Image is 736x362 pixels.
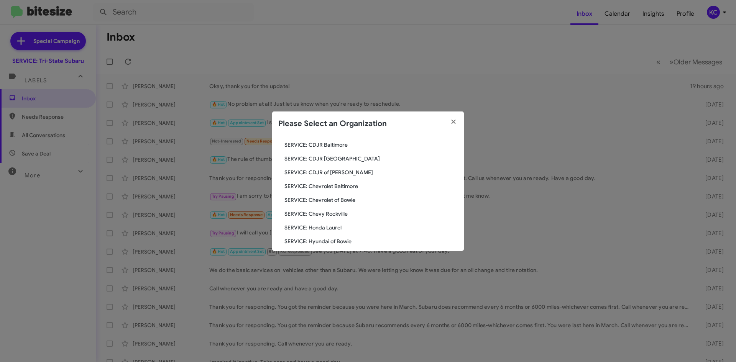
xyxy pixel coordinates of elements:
span: SERVICE: Honda Laurel [284,224,458,231]
span: SERVICE: CDJR of [PERSON_NAME] [284,169,458,176]
h2: Please Select an Organization [278,118,387,130]
span: SERVICE: Hyundai of Bowie [284,238,458,245]
span: SERVICE: Chevy Rockville [284,210,458,218]
span: SERVICE: Chevrolet of Bowie [284,196,458,204]
span: SERVICE: CDJR Baltimore [284,141,458,149]
span: SERVICE: Chevrolet Baltimore [284,182,458,190]
span: SERVICE: CDJR [GEOGRAPHIC_DATA] [284,155,458,162]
